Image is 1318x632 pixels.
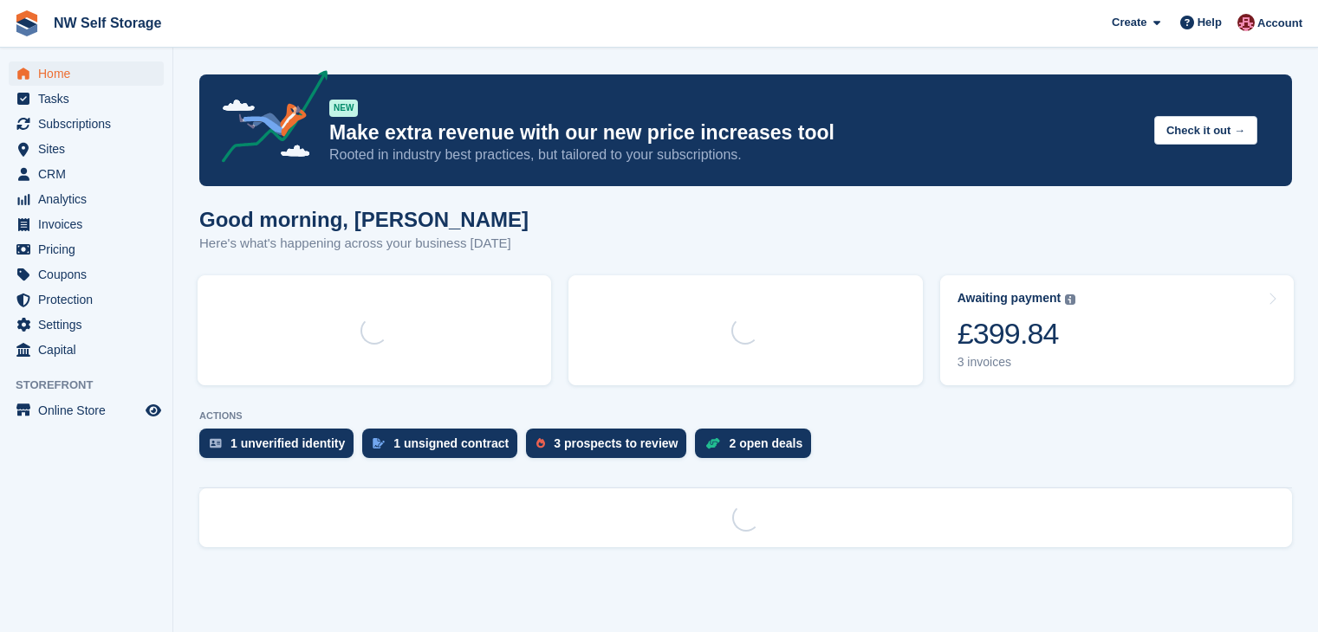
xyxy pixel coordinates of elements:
img: stora-icon-8386f47178a22dfd0bd8f6a31ec36ba5ce8667c1dd55bd0f319d3a0aa187defe.svg [14,10,40,36]
button: Check it out → [1154,116,1257,145]
span: Settings [38,313,142,337]
img: icon-info-grey-7440780725fd019a000dd9b08b2336e03edf1995a4989e88bcd33f0948082b44.svg [1065,294,1075,305]
a: menu [9,61,164,86]
a: Awaiting payment £399.84 3 invoices [940,275,1294,385]
img: contract_signature_icon-13c848040528278c33f63329250d36e43548de30e8caae1d1a13099fd9432cc5.svg [373,438,385,448]
a: 2 open deals [695,429,820,467]
p: Here's what's happening across your business [DATE] [199,234,529,254]
p: ACTIONS [199,410,1292,422]
a: menu [9,338,164,362]
span: Coupons [38,262,142,287]
div: 3 prospects to review [554,436,678,450]
img: prospect-51fa495bee0391a8d652442698ab0144808aea92771e9ea1ae160a38d050c398.svg [536,438,545,448]
a: menu [9,212,164,236]
a: menu [9,237,164,261]
a: menu [9,287,164,312]
p: Make extra revenue with our new price increases tool [329,120,1140,145]
span: Invoices [38,212,142,236]
span: Online Store [38,398,142,422]
div: £399.84 [958,316,1076,351]
a: menu [9,162,164,186]
div: 1 unsigned contract [393,436,509,450]
div: 3 invoices [958,355,1076,370]
h1: Good morning, [PERSON_NAME] [199,208,529,231]
a: menu [9,398,164,422]
img: deal-1b604bf984904fb50ccaf53a9ad4b4a5d6e5aea283cecdc64d6e3604feb123c2.svg [705,437,720,449]
a: NW Self Storage [47,9,168,37]
a: menu [9,187,164,211]
span: Subscriptions [38,112,142,136]
div: 2 open deals [729,436,802,450]
a: menu [9,112,164,136]
p: Rooted in industry best practices, but tailored to your subscriptions. [329,145,1140,164]
a: menu [9,313,164,337]
span: Protection [38,287,142,312]
span: Create [1112,14,1146,31]
a: menu [9,87,164,111]
a: 1 unsigned contract [362,429,526,467]
img: price-adjustments-announcement-icon-8257ccfd72463d97f412b2fc003d46551f7dbcb40ab6d574587a9cd5c0d94... [207,70,328,169]
span: Sites [38,137,142,161]
a: 1 unverified identity [199,429,362,467]
img: verify_identity-adf6edd0f0f0b5bbfe63781bf79b02c33cf7c696d77639b501bdc392416b5a36.svg [210,438,222,448]
a: menu [9,137,164,161]
span: Storefront [16,377,172,394]
a: menu [9,262,164,287]
span: Account [1257,15,1302,32]
span: CRM [38,162,142,186]
a: Preview store [143,400,164,421]
span: Home [38,61,142,86]
img: Josh Vines [1237,14,1255,31]
span: Help [1198,14,1222,31]
span: Tasks [38,87,142,111]
span: Capital [38,338,142,362]
div: Awaiting payment [958,291,1062,306]
div: NEW [329,100,358,117]
span: Pricing [38,237,142,261]
div: 1 unverified identity [230,436,345,450]
span: Analytics [38,187,142,211]
a: 3 prospects to review [526,429,695,467]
